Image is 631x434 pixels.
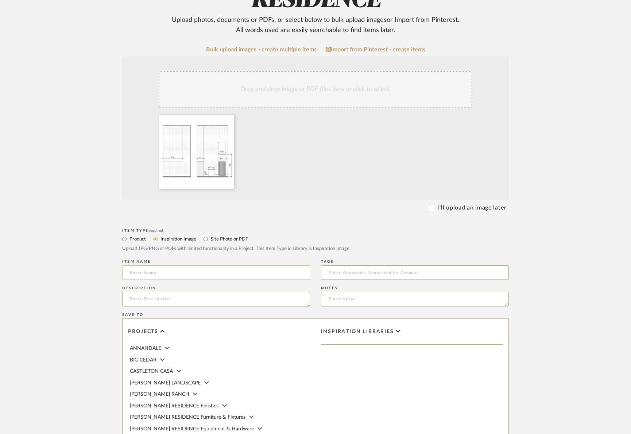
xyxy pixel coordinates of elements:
label: Site Photo or PDF [210,235,248,243]
span: ANNANDALE [130,346,161,351]
label: Inspiration Image [160,235,196,243]
div: Description [122,286,310,290]
div: Item Type [122,228,509,233]
div: Save To [122,313,509,317]
input: Enter Name [122,265,310,280]
span: CASTLETON CASA [130,369,173,374]
div: Upload photos, documents or PDFs, or select below to bulk upload images or Import from Pinterest ... [166,15,465,35]
div: Notes [321,286,509,290]
span: [PERSON_NAME] RANCH [130,392,189,397]
span: Projects [128,329,158,335]
label: Product [129,235,146,243]
div: Upload JPG/PNG or PDFs with limited functionality in a Project. This Item Type in Library is Insp... [122,245,509,253]
span: BIG CEDAR [130,357,156,363]
span: required [149,229,163,232]
div: Tags [321,259,509,264]
input: Enter Keywords, Separated by Commas [321,265,509,280]
div: Item name [122,259,310,264]
span: [PERSON_NAME] LANDSCAPE [130,380,201,386]
span: [PERSON_NAME] RESIDENCE Furniture & Fixtures [130,415,245,420]
a: Import from Pinterest - create items [326,46,425,53]
span: [PERSON_NAME] RESIDENCE Equipment & Hardware [130,426,254,431]
a: Bulk upload images - create multiple items [206,47,317,53]
label: I'll upload an image later [438,203,506,212]
span: [PERSON_NAME] RESIDENCE Finishes [130,403,218,408]
mat-radio-group: Select item type [122,234,509,243]
span: Inspiration libraries [321,329,394,335]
